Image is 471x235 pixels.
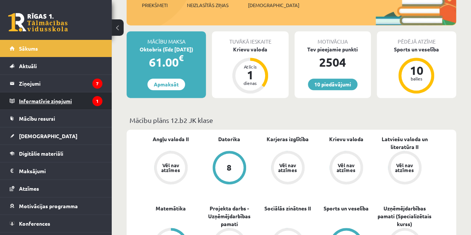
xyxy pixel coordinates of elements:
[19,150,63,157] span: Digitālie materiāli
[329,135,363,143] a: Krievu valoda
[19,45,38,52] span: Sākums
[336,163,357,172] div: Vēl nav atzīmes
[19,75,102,92] legend: Ziņojumi
[127,53,206,71] div: 61.00
[19,203,78,209] span: Motivācijas programma
[19,63,37,69] span: Aktuāli
[10,197,102,215] a: Motivācijas programma
[295,53,371,71] div: 2504
[375,151,434,186] a: Vēl nav atzīmes
[277,163,298,172] div: Vēl nav atzīmes
[227,163,232,172] div: 8
[377,31,456,45] div: Pēdējā atzīme
[10,57,102,74] a: Aktuāli
[92,96,102,106] i: 1
[212,45,288,53] div: Krievu valoda
[19,115,55,122] span: Mācību resursi
[324,204,369,212] a: Sports un veselība
[239,81,261,85] div: dienas
[10,180,102,197] a: Atzīmes
[141,151,200,186] a: Vēl nav atzīmes
[267,135,309,143] a: Karjeras izglītība
[239,64,261,69] div: Atlicis
[187,1,229,9] span: Neizlasītās ziņas
[19,162,102,180] legend: Maksājumi
[264,204,311,212] a: Sociālās zinātnes II
[10,162,102,180] a: Maksājumi
[127,45,206,53] div: Oktobris (līdz [DATE])
[179,53,184,63] span: €
[248,1,299,9] span: [DEMOGRAPHIC_DATA]
[127,31,206,45] div: Mācību maksa
[377,45,456,53] div: Sports un veselība
[218,135,240,143] a: Datorika
[10,110,102,127] a: Mācību resursi
[19,220,50,227] span: Konferences
[375,204,434,228] a: Uzņēmējdarbības pamati (Specializētais kurss)
[200,151,258,186] a: 8
[375,135,434,151] a: Latviešu valoda un literatūra II
[10,92,102,109] a: Informatīvie ziņojumi1
[405,76,427,81] div: balles
[295,45,371,53] div: Tev pieejamie punkti
[130,115,453,125] p: Mācību plāns 12.b2 JK klase
[10,40,102,57] a: Sākums
[19,92,102,109] legend: Informatīvie ziņojumi
[308,79,357,90] a: 10 piedāvājumi
[147,79,185,90] a: Apmaksāt
[8,13,68,32] a: Rīgas 1. Tālmācības vidusskola
[394,163,415,172] div: Vēl nav atzīmes
[156,204,186,212] a: Matemātika
[10,215,102,232] a: Konferences
[10,145,102,162] a: Digitālie materiāli
[317,151,375,186] a: Vēl nav atzīmes
[153,135,189,143] a: Angļu valoda II
[258,151,317,186] a: Vēl nav atzīmes
[10,75,102,92] a: Ziņojumi7
[142,1,168,9] span: Priekšmeti
[10,127,102,145] a: [DEMOGRAPHIC_DATA]
[19,133,77,139] span: [DEMOGRAPHIC_DATA]
[239,69,261,81] div: 1
[212,45,288,95] a: Krievu valoda Atlicis 1 dienas
[212,31,288,45] div: Tuvākā ieskaite
[160,163,181,172] div: Vēl nav atzīmes
[19,185,39,192] span: Atzīmes
[200,204,258,228] a: Projekta darbs - Uzņēmējdarbības pamati
[295,31,371,45] div: Motivācija
[377,45,456,95] a: Sports un veselība 10 balles
[405,64,427,76] div: 10
[92,79,102,89] i: 7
